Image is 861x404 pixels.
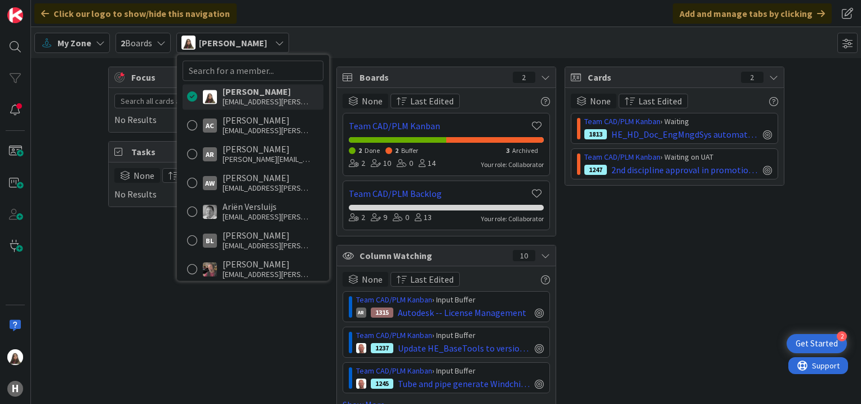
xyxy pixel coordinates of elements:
span: Support [24,2,51,15]
div: 1245 [371,379,393,389]
div: 13 [415,212,432,224]
img: RK [356,343,366,353]
span: Cards [588,71,735,84]
span: Tasks [131,145,279,159]
span: Column Watching [360,249,507,262]
div: 2 [741,72,764,83]
span: 2 [358,146,362,155]
div: › Input Buffer [356,330,544,341]
a: Team CAD/PLM Kanban [584,116,660,126]
button: Last Edited [162,168,232,183]
span: Last Edited [410,273,454,286]
a: Team CAD/PLM Backlog [349,187,530,200]
span: None [362,94,383,108]
button: Last Edited [390,272,460,287]
span: 2nd discipline approval in promotion request [611,163,758,177]
div: H [7,381,23,397]
span: Done [365,146,380,155]
a: Team CAD/PLM Kanban [584,152,660,162]
div: [PERSON_NAME] [223,259,313,269]
div: [PERSON_NAME] [223,115,313,125]
span: Last Edited [410,94,454,108]
input: Search all cards and tasks... [114,94,307,108]
span: Autodesk -- License Management [398,306,526,319]
div: Ariën Versluijs [223,201,313,212]
button: Last Edited [390,94,460,108]
input: Search for a member... [183,60,323,81]
div: [PERSON_NAME] [223,173,313,183]
span: None [362,273,383,286]
div: › Waiting on UAT [584,151,772,163]
span: None [590,94,611,108]
img: KM [7,349,23,365]
div: Your role: Collaborator [481,160,544,170]
div: › Input Buffer [356,365,544,377]
div: Open Get Started checklist, remaining modules: 2 [787,334,847,353]
span: Update HE_BaseTools to version [TECHNICAL_ID] for Windows 10 [398,341,530,355]
div: Get Started [796,338,838,349]
div: AW [203,176,217,190]
span: Archived [512,146,538,155]
img: AV [203,205,217,219]
a: Team CAD/PLM Kanban [356,330,432,340]
span: Boards [360,71,507,84]
div: Click our logo to show/hide this navigation [34,3,237,24]
img: KM [181,36,196,50]
img: RK [356,379,366,389]
div: No Results [114,94,322,126]
div: 0 [397,157,413,170]
div: 2 [837,331,847,341]
span: Buffer [401,146,418,155]
div: 1237 [371,343,393,353]
span: Focus [131,71,276,84]
div: › Waiting [584,116,772,128]
div: › Input Buffer [356,294,544,306]
img: Visit kanbanzone.com [7,7,23,23]
div: 9 [371,212,387,224]
span: [PERSON_NAME] [199,36,267,50]
div: AC [203,118,217,133]
div: AR [356,308,366,318]
div: [PERSON_NAME] [223,86,313,96]
span: Tube and pipe generate Windchill article numbers [398,377,530,390]
div: [EMAIL_ADDRESS][PERSON_NAME][DOMAIN_NAME] [223,96,313,107]
img: KM [203,90,217,104]
div: No Results [114,168,322,201]
img: BF [203,262,217,276]
div: BL [203,234,217,248]
div: 0 [393,212,409,224]
div: [PERSON_NAME] [223,144,313,154]
b: 2 [121,37,125,49]
div: [PERSON_NAME][EMAIL_ADDRESS][PERSON_NAME][PERSON_NAME][DOMAIN_NAME] [223,154,313,164]
div: [EMAIL_ADDRESS][PERSON_NAME][DOMAIN_NAME] [223,183,313,193]
div: AR [203,147,217,161]
div: 10 [513,250,535,261]
span: Boards [121,36,152,50]
a: Team CAD/PLM Kanban [349,119,530,133]
span: Last Edited [638,94,682,108]
a: Team CAD/PLM Kanban [356,295,432,305]
div: 2 [349,157,365,170]
div: 1315 [371,308,393,318]
div: [EMAIL_ADDRESS][PERSON_NAME][DOMAIN_NAME] [223,212,313,222]
div: [EMAIL_ADDRESS][PERSON_NAME][DOMAIN_NAME] [223,240,313,251]
a: Team CAD/PLM Kanban [356,366,432,376]
span: My Zone [57,36,91,50]
div: 10 [371,157,391,170]
span: None [134,169,154,182]
div: 2 [349,212,365,224]
div: 14 [419,157,436,170]
div: Add and manage tabs by clicking [673,3,832,24]
button: Last Edited [619,94,688,108]
div: 2 [513,72,535,83]
span: 2 [395,146,398,155]
div: [PERSON_NAME] [223,230,313,240]
span: HE_HD_Doc_EngMngdSys automatically generate a representation of the PDF. [611,128,758,141]
div: [EMAIL_ADDRESS][PERSON_NAME][DOMAIN_NAME] [223,269,313,279]
span: 3 [506,146,509,155]
div: 1813 [584,129,607,139]
div: Your role: Collaborator [481,214,544,224]
div: 1247 [584,165,607,175]
div: [EMAIL_ADDRESS][PERSON_NAME][DOMAIN_NAME] [223,125,313,135]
